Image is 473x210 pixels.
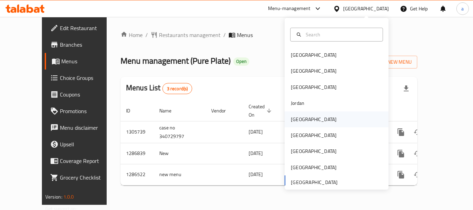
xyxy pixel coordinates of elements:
[163,85,192,92] span: 3 record(s)
[291,51,337,59] div: [GEOGRAPHIC_DATA]
[121,31,143,39] a: Home
[145,31,148,39] li: /
[121,121,154,143] td: 1305739
[159,31,221,39] span: Restaurants management
[223,31,226,39] li: /
[60,40,115,49] span: Branches
[45,20,121,36] a: Edit Restaurant
[60,24,115,32] span: Edit Restaurant
[233,57,249,66] div: Open
[291,131,337,139] div: [GEOGRAPHIC_DATA]
[393,124,409,140] button: more
[211,107,235,115] span: Vendor
[461,5,464,12] span: a
[409,124,426,140] button: Change Status
[291,67,337,75] div: [GEOGRAPHIC_DATA]
[369,58,412,66] span: Add New Menu
[126,107,139,115] span: ID
[45,192,62,201] span: Version:
[268,4,311,13] div: Menu-management
[364,56,417,69] button: Add New Menu
[45,103,121,119] a: Promotions
[343,5,389,12] div: [GEOGRAPHIC_DATA]
[60,140,115,148] span: Upsell
[60,157,115,165] span: Coverage Report
[45,169,121,186] a: Grocery Checklist
[291,164,337,171] div: [GEOGRAPHIC_DATA]
[291,99,304,107] div: Jordan
[60,124,115,132] span: Menu disclaimer
[291,147,337,155] div: [GEOGRAPHIC_DATA]
[237,31,253,39] span: Menus
[249,170,263,179] span: [DATE]
[249,127,263,136] span: [DATE]
[249,102,274,119] span: Created On
[154,164,206,185] td: new menu
[60,173,115,182] span: Grocery Checklist
[45,119,121,136] a: Menu disclaimer
[409,166,426,183] button: Change Status
[45,86,121,103] a: Coupons
[121,53,231,69] span: Menu management ( Pure Plate )
[45,153,121,169] a: Coverage Report
[60,74,115,82] span: Choice Groups
[121,31,417,39] nav: breadcrumb
[60,107,115,115] span: Promotions
[398,80,414,97] div: Export file
[45,36,121,53] a: Branches
[233,58,249,64] span: Open
[121,164,154,185] td: 1286522
[151,31,221,39] a: Restaurants management
[393,145,409,162] button: more
[154,121,206,143] td: case no 340729797
[126,83,192,94] h2: Menus List
[393,166,409,183] button: more
[121,143,154,164] td: 1286839
[409,145,426,162] button: Change Status
[249,149,263,158] span: [DATE]
[159,107,180,115] span: Name
[291,116,337,123] div: [GEOGRAPHIC_DATA]
[291,83,337,91] div: [GEOGRAPHIC_DATA]
[63,192,74,201] span: 1.0.0
[154,143,206,164] td: New
[303,31,378,38] input: Search
[162,83,193,94] div: Total records count
[61,57,115,65] span: Menus
[60,90,115,99] span: Coupons
[45,70,121,86] a: Choice Groups
[45,53,121,70] a: Menus
[45,136,121,153] a: Upsell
